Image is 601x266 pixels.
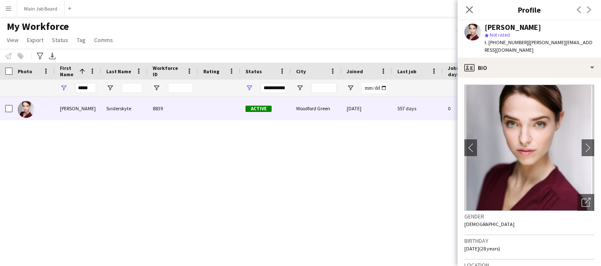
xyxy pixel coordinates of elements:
span: Active [245,106,272,112]
h3: Profile [458,4,601,15]
a: Tag [73,35,89,45]
h3: Gender [464,213,594,220]
a: View [3,35,22,45]
div: 8839 [148,97,198,120]
div: Sviderskyte [101,97,148,120]
div: [DATE] [342,97,392,120]
span: Rating [203,68,219,74]
input: Workforce ID Filter Input [168,83,193,93]
span: View [7,36,19,44]
span: Comms [94,36,113,44]
a: Status [49,35,72,45]
div: Open photos pop-in [577,194,594,211]
div: 0 [443,97,498,120]
span: First Name [60,65,76,77]
span: Last Name [106,68,131,74]
input: Joined Filter Input [362,83,387,93]
span: Not rated [490,32,510,38]
a: Comms [91,35,116,45]
div: Bio [458,58,601,78]
span: My Workforce [7,20,69,33]
button: Open Filter Menu [245,84,253,92]
input: Last Name Filter Input [121,83,143,93]
img: Crew avatar or photo [464,85,594,211]
span: Jobs (last 90 days) [448,65,482,77]
span: Status [52,36,68,44]
div: 557 days [392,97,443,120]
div: Woodford Green [291,97,342,120]
span: Joined [347,68,363,74]
img: Erika Sviderskyte [18,101,35,118]
button: Open Filter Menu [106,84,114,92]
app-action-btn: Advanced filters [35,51,45,61]
span: City [296,68,306,74]
h3: Birthday [464,237,594,245]
span: Workforce ID [153,65,183,77]
span: Last job [397,68,416,74]
span: Status [245,68,262,74]
div: [PERSON_NAME] [485,24,541,31]
span: [DATE] (28 years) [464,245,500,252]
a: Export [24,35,47,45]
span: | [PERSON_NAME][EMAIL_ADDRESS][DOMAIN_NAME] [485,39,593,53]
app-action-btn: Export XLSX [47,51,57,61]
span: [DEMOGRAPHIC_DATA] [464,221,515,227]
span: Export [27,36,43,44]
button: Open Filter Menu [153,84,160,92]
button: Open Filter Menu [60,84,67,92]
span: t. [PHONE_NUMBER] [485,39,528,45]
button: Main Job Board [17,0,65,17]
span: Tag [77,36,86,44]
input: City Filter Input [311,83,337,93]
div: [PERSON_NAME] [55,97,101,120]
input: First Name Filter Input [75,83,96,93]
span: Photo [18,68,32,74]
button: Open Filter Menu [347,84,354,92]
button: Open Filter Menu [296,84,304,92]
